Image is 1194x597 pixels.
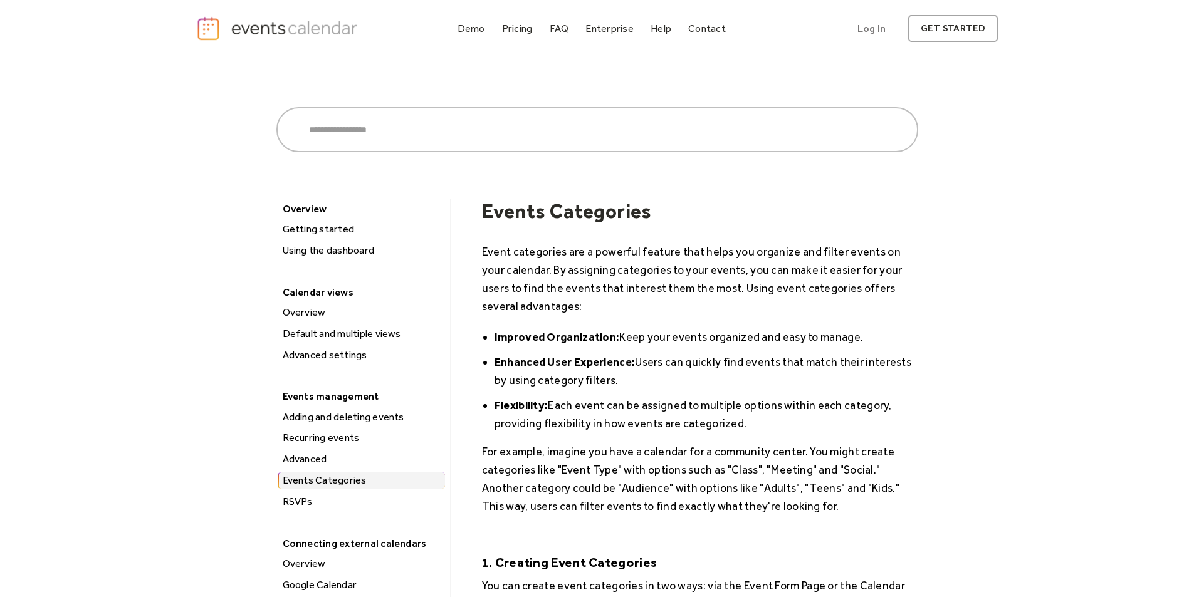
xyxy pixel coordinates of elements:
div: Getting started [279,221,445,237]
a: Enterprise [580,20,638,37]
a: Demo [453,20,490,37]
div: Help [651,25,671,32]
h1: Events Categories [482,199,918,223]
div: Contact [688,25,726,32]
a: Overview [278,556,445,572]
a: Adding and deleting events [278,409,445,425]
li: Keep your events organized and easy to manage. [495,328,918,346]
div: Overview [279,304,445,321]
a: RSVPs [278,494,445,510]
a: Recurring events [278,430,445,446]
div: Events Categories [279,472,445,489]
div: Overview [279,556,445,572]
strong: Improved Organization: [495,330,620,343]
a: Pricing [497,20,538,37]
div: Events management [276,387,444,406]
div: Overview [276,199,444,219]
strong: Enhanced User Experience: [495,355,636,368]
div: Default and multiple views [279,326,445,342]
div: Advanced [279,451,445,467]
li: Each event can be assigned to multiple options within each category, providing flexibility in how... [495,396,918,432]
a: Advanced [278,451,445,467]
a: Using the dashboard [278,242,445,259]
a: Getting started [278,221,445,237]
div: Calendar views [276,283,444,302]
strong: Flexibility: [495,398,548,412]
a: Contact [683,20,731,37]
a: Default and multiple views [278,326,445,342]
div: RSVPs [279,494,445,510]
a: Help [646,20,676,37]
div: Enterprise [585,25,633,32]
div: Advanced settings [279,347,445,363]
div: Using the dashboard [279,242,445,259]
li: Users can quickly find events that match their interests by using category filters. [495,353,918,389]
a: Overview [278,304,445,321]
h5: 1. Creating Event Categories [482,553,918,571]
a: Advanced settings [278,347,445,363]
div: Demo [458,25,485,32]
div: Adding and deleting events [279,409,445,425]
a: FAQ [545,20,574,37]
a: Events Categories [278,472,445,489]
div: Connecting external calendars [276,534,444,553]
div: Google Calendar [279,577,445,593]
p: For example, imagine you have a calendar for a community center. You might create categories like... [482,442,918,533]
div: Pricing [502,25,533,32]
a: Google Calendar [278,577,445,593]
a: get started [908,15,998,42]
div: FAQ [550,25,569,32]
div: Recurring events [279,430,445,446]
p: Event categories are a powerful feature that helps you organize and filter events on your calenda... [482,242,918,315]
a: home [196,16,362,41]
a: Log In [845,15,898,42]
